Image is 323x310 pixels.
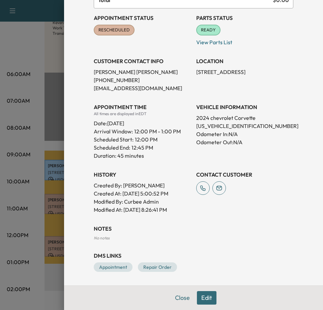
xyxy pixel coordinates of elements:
[94,57,191,65] h3: CUSTOMER CONTACT INFO
[196,57,293,65] h3: LOCATION
[94,127,191,135] p: Arrival Window:
[196,171,293,179] h3: CONTACT CUSTOMER
[94,84,191,92] p: [EMAIL_ADDRESS][DOMAIN_NAME]
[94,135,134,144] p: Scheduled Start:
[196,114,293,122] p: 2024 chevrolet Corvette
[196,122,293,130] p: [US_VEHICLE_IDENTIFICATION_NUMBER]
[94,76,191,84] p: [PHONE_NUMBER]
[131,144,153,152] p: 12:45 PM
[196,130,293,138] p: Odometer In: N/A
[171,291,194,305] button: Close
[94,144,130,152] p: Scheduled End:
[94,111,191,117] div: All times are displayed in EDT
[196,35,293,46] p: View Parts List
[94,235,293,241] div: No notes
[94,225,293,233] h3: NOTES
[94,68,191,76] p: [PERSON_NAME] [PERSON_NAME]
[197,27,220,33] span: READY
[94,262,133,272] a: Appointment
[94,171,191,179] h3: History
[196,68,293,76] p: [STREET_ADDRESS]
[94,27,134,33] span: RESCHEDULED
[94,198,191,206] p: Modified By : Curbee Admin
[196,14,293,22] h3: Parts Status
[138,262,177,272] a: Repair Order
[197,291,216,305] button: Edit
[94,189,191,198] p: Created At : [DATE] 5:00:52 PM
[135,135,157,144] p: 12:00 PM
[196,138,293,146] p: Odometer Out: N/A
[94,103,191,111] h3: APPOINTMENT TIME
[196,103,293,111] h3: VEHICLE INFORMATION
[94,252,293,260] h3: DMS Links
[134,127,181,135] span: 12:00 PM - 1:00 PM
[94,181,191,189] p: Created By : [PERSON_NAME]
[94,117,191,127] div: Date: [DATE]
[94,152,191,160] p: Duration: 45 minutes
[94,14,191,22] h3: Appointment Status
[94,206,191,214] p: Modified At : [DATE] 8:26:41 PM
